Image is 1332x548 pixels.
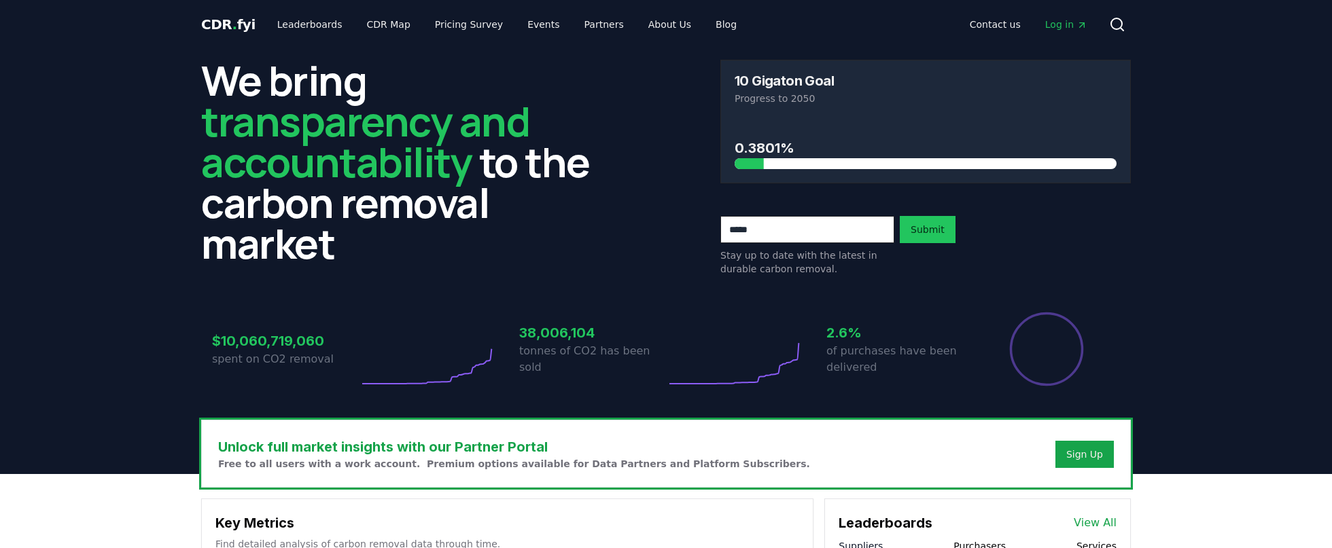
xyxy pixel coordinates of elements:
p: Stay up to date with the latest in durable carbon removal. [720,249,894,276]
a: Pricing Survey [424,12,514,37]
a: Leaderboards [266,12,353,37]
span: CDR fyi [201,16,256,33]
nav: Main [266,12,748,37]
span: transparency and accountability [201,93,529,189]
p: Progress to 2050 [735,92,1117,105]
a: Partners [574,12,635,37]
p: spent on CO2 removal [212,351,359,367]
a: Sign Up [1066,447,1103,461]
h3: Key Metrics [215,513,799,533]
p: Free to all users with a work account. Premium options available for Data Partners and Platform S... [218,457,810,471]
a: Log in [1034,12,1098,37]
button: Sign Up [1055,441,1114,468]
h3: 38,006,104 [519,323,666,343]
h3: $10,060,719,060 [212,331,359,351]
div: Percentage of sales delivered [1009,311,1085,387]
nav: Main [959,12,1098,37]
a: CDR Map [356,12,421,37]
h3: 10 Gigaton Goal [735,74,834,88]
a: View All [1074,515,1117,531]
a: About Us [637,12,702,37]
span: Log in [1045,18,1087,31]
p: of purchases have been delivered [826,343,973,376]
p: tonnes of CO2 has been sold [519,343,666,376]
h2: We bring to the carbon removal market [201,60,612,263]
button: Submit [900,216,956,243]
a: Contact us [959,12,1032,37]
h3: 0.3801% [735,138,1117,158]
h3: Unlock full market insights with our Partner Portal [218,437,810,457]
a: Blog [705,12,748,37]
h3: Leaderboards [839,513,932,533]
a: CDR.fyi [201,15,256,34]
span: . [232,16,237,33]
h3: 2.6% [826,323,973,343]
a: Events [516,12,570,37]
